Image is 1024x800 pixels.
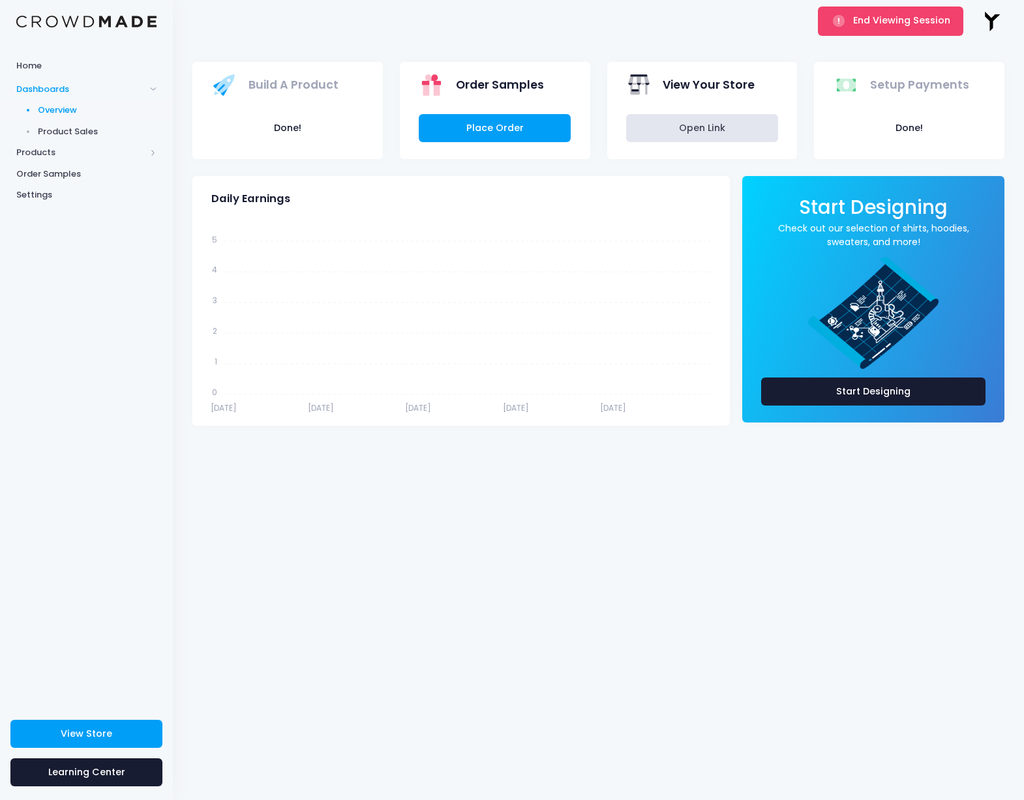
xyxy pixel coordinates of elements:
[308,402,334,413] tspan: [DATE]
[978,8,1004,35] img: User
[405,402,431,413] tspan: [DATE]
[211,114,363,142] button: Done!
[10,720,162,748] a: View Store
[761,222,986,249] a: Check out our selection of shirts, hoodies, sweaters, and more!
[419,114,571,142] a: Place Order
[16,16,157,28] img: Logo
[853,14,950,27] span: End Viewing Session
[799,194,948,220] span: Start Designing
[213,295,217,306] tspan: 3
[38,125,157,138] span: Product Sales
[10,758,162,786] a: Learning Center
[212,233,217,244] tspan: 5
[834,114,986,142] button: Done!
[600,402,626,413] tspan: [DATE]
[870,76,969,93] span: Setup Payments
[38,104,157,117] span: Overview
[61,727,112,740] span: View Store
[16,59,157,72] span: Home
[16,83,145,96] span: Dashboards
[48,765,125,778] span: Learning Center
[212,387,217,398] tspan: 0
[211,192,290,205] span: Daily Earnings
[818,7,963,35] button: End Viewing Session
[16,146,145,159] span: Products
[663,76,755,93] span: View Your Store
[626,114,778,142] a: Open Link
[456,76,544,93] span: Order Samples
[248,76,339,93] span: Build A Product
[503,402,529,413] tspan: [DATE]
[213,325,217,336] tspan: 2
[799,205,948,217] a: Start Designing
[215,356,217,367] tspan: 1
[16,188,157,201] span: Settings
[212,264,217,275] tspan: 4
[211,402,237,413] tspan: [DATE]
[16,168,157,181] span: Order Samples
[761,378,986,406] a: Start Designing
